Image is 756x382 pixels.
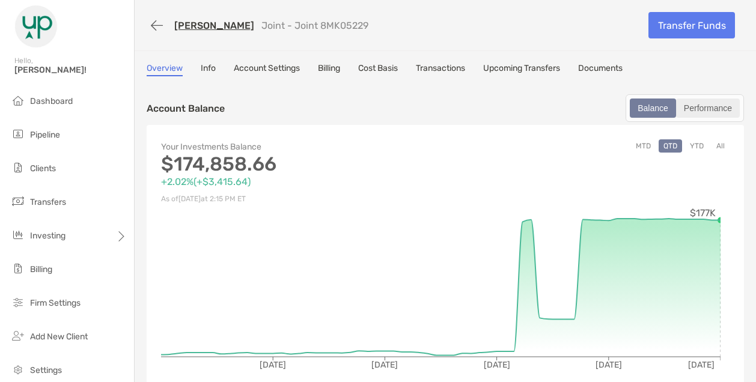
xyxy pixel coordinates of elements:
span: Pipeline [30,130,60,140]
button: All [712,139,730,153]
a: Transfer Funds [648,12,735,38]
tspan: [DATE] [688,360,715,370]
tspan: [DATE] [371,360,398,370]
tspan: [DATE] [484,360,510,370]
span: Settings [30,365,62,375]
img: add_new_client icon [11,329,25,343]
span: Billing [30,264,52,274]
img: dashboard icon [11,93,25,108]
span: Clients [30,163,56,174]
span: Investing [30,231,66,241]
a: Overview [147,63,183,76]
img: settings icon [11,362,25,377]
img: Zoe Logo [14,5,58,48]
p: +2.02% ( +$3,415.64 ) [161,174,445,189]
span: [PERSON_NAME]! [14,65,127,75]
a: Account Settings [234,63,300,76]
img: investing icon [11,228,25,242]
img: transfers icon [11,194,25,208]
p: Account Balance [147,101,225,116]
a: Billing [318,63,340,76]
img: pipeline icon [11,127,25,141]
tspan: [DATE] [596,360,622,370]
span: Transfers [30,197,66,207]
div: segmented control [626,94,744,122]
button: YTD [685,139,709,153]
span: Firm Settings [30,298,81,308]
button: MTD [631,139,656,153]
a: Documents [578,63,623,76]
div: Performance [677,100,739,117]
span: Add New Client [30,332,88,342]
span: Dashboard [30,96,73,106]
p: $174,858.66 [161,157,445,172]
a: Upcoming Transfers [483,63,560,76]
p: As of [DATE] at 2:15 PM ET [161,192,445,207]
a: Transactions [416,63,465,76]
button: QTD [659,139,682,153]
p: Joint - Joint 8MK05229 [261,20,368,31]
tspan: [DATE] [260,360,286,370]
img: billing icon [11,261,25,276]
a: Info [201,63,216,76]
img: firm-settings icon [11,295,25,309]
p: Your Investments Balance [161,139,445,154]
tspan: $177K [690,207,716,219]
a: Cost Basis [358,63,398,76]
a: [PERSON_NAME] [174,20,254,31]
img: clients icon [11,160,25,175]
div: Balance [631,100,675,117]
